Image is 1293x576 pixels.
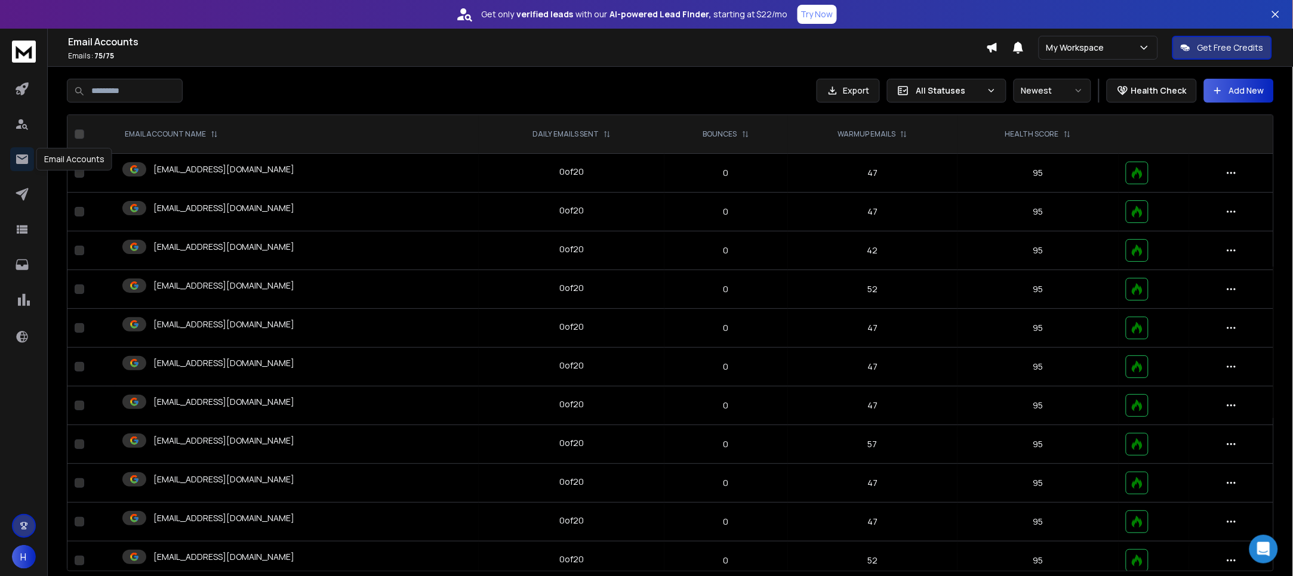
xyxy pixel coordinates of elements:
[153,163,294,175] p: [EMAIL_ADDRESS][DOMAIN_NAME]
[559,360,584,371] div: 0 of 20
[958,464,1119,503] td: 95
[153,435,294,447] p: [EMAIL_ADDRESS][DOMAIN_NAME]
[153,318,294,330] p: [EMAIL_ADDRESS][DOMAIN_NAME]
[559,437,584,449] div: 0 of 20
[672,361,781,373] p: 0
[958,270,1119,309] td: 95
[12,545,36,569] button: H
[958,309,1119,348] td: 95
[788,386,958,425] td: 47
[153,241,294,253] p: [EMAIL_ADDRESS][DOMAIN_NAME]
[672,438,781,450] p: 0
[1197,42,1264,54] p: Get Free Credits
[559,515,584,527] div: 0 of 20
[817,79,880,103] button: Export
[125,129,218,139] div: EMAIL ACCOUNT NAME
[153,473,294,485] p: [EMAIL_ADDRESS][DOMAIN_NAME]
[153,357,294,369] p: [EMAIL_ADDRESS][DOMAIN_NAME]
[559,166,584,178] div: 0 of 20
[559,282,584,294] div: 0 of 20
[153,512,294,524] p: [EMAIL_ADDRESS][DOMAIN_NAME]
[788,425,958,464] td: 57
[1046,42,1109,54] p: My Workspace
[609,8,711,20] strong: AI-powered Lead Finder,
[672,322,781,334] p: 0
[1014,79,1091,103] button: Newest
[68,51,986,61] p: Emails :
[559,205,584,216] div: 0 of 20
[703,129,737,139] p: BOUNCES
[958,386,1119,425] td: 95
[958,154,1119,193] td: 95
[788,309,958,348] td: 47
[788,270,958,309] td: 52
[559,476,584,488] div: 0 of 20
[559,243,584,255] div: 0 of 20
[788,503,958,541] td: 47
[559,553,584,565] div: 0 of 20
[672,516,781,528] p: 0
[958,503,1119,541] td: 95
[672,167,781,179] p: 0
[1204,79,1274,103] button: Add New
[788,348,958,386] td: 47
[798,5,837,24] button: Try Now
[559,321,584,333] div: 0 of 20
[672,400,781,411] p: 0
[153,396,294,408] p: [EMAIL_ADDRESS][DOMAIN_NAME]
[958,231,1119,270] td: 95
[788,464,958,503] td: 47
[838,129,895,139] p: WARMUP EMAILS
[788,231,958,270] td: 42
[559,398,584,410] div: 0 of 20
[958,193,1119,231] td: 95
[153,202,294,214] p: [EMAIL_ADDRESS][DOMAIN_NAME]
[1131,85,1187,97] p: Health Check
[801,8,833,20] p: Try Now
[672,283,781,295] p: 0
[672,555,781,566] p: 0
[672,477,781,489] p: 0
[788,154,958,193] td: 47
[672,244,781,256] p: 0
[1249,535,1278,563] div: Open Intercom Messenger
[958,348,1119,386] td: 95
[94,51,114,61] span: 75 / 75
[153,280,294,292] p: [EMAIL_ADDRESS][DOMAIN_NAME]
[1005,129,1059,139] p: HEALTH SCORE
[532,129,599,139] p: DAILY EMAILS SENT
[788,193,958,231] td: 47
[36,148,112,171] div: Email Accounts
[916,85,982,97] p: All Statuses
[481,8,788,20] p: Get only with our starting at $22/mo
[68,35,986,49] h1: Email Accounts
[958,425,1119,464] td: 95
[12,41,36,63] img: logo
[1107,79,1197,103] button: Health Check
[516,8,573,20] strong: verified leads
[1172,36,1272,60] button: Get Free Credits
[672,206,781,218] p: 0
[153,551,294,563] p: [EMAIL_ADDRESS][DOMAIN_NAME]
